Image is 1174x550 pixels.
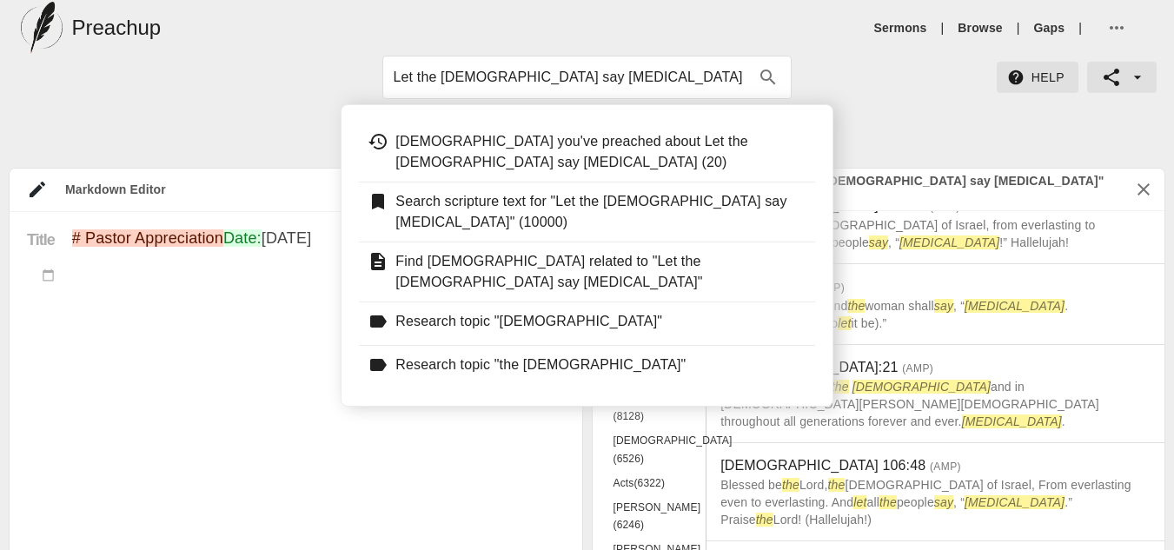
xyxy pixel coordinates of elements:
em: [MEDICAL_DATA] [965,299,1065,313]
em: [MEDICAL_DATA] [965,495,1065,509]
em: say [934,495,953,509]
span: to Him be glory in and in [DEMOGRAPHIC_DATA][PERSON_NAME][DEMOGRAPHIC_DATA] throughout all genera... [720,380,1099,428]
li: | [1071,19,1089,36]
div: Search scripture text for "Let the [DEMOGRAPHIC_DATA] say [MEDICAL_DATA]" (10000) [610,172,1124,207]
em: the [847,299,865,313]
a: Browse [958,19,1002,36]
span: thigh waste away.” And woman shall , “ . (so it be).” [720,299,1068,330]
img: preachup-logo.png [21,2,63,54]
span: ( AMP ) [902,362,933,374]
input: Search sermons [394,63,750,91]
em: [MEDICAL_DATA] [962,414,1062,428]
em: the [828,478,846,492]
em: [MEDICAL_DATA] [899,235,999,249]
a: Acts ( 6322 ) [614,477,666,489]
span: ( CSB ) [930,201,960,213]
a: [PERSON_NAME] ( 6246 ) [614,501,701,531]
p: Find [DEMOGRAPHIC_DATA] related to "Let the [DEMOGRAPHIC_DATA] say [MEDICAL_DATA]" [395,251,806,293]
em: the [879,495,897,509]
p: Research topic "[DEMOGRAPHIC_DATA]" [395,311,662,336]
button: Help [997,62,1078,94]
h5: Preachup [71,14,161,42]
a: Gaps [1034,19,1065,36]
span: [DEMOGRAPHIC_DATA]:21 [720,357,1151,378]
em: [DEMOGRAPHIC_DATA] [852,380,991,394]
span: Blessed be Lord, [DEMOGRAPHIC_DATA] of Israel, From everlasting even to everlasting. And all peop... [720,478,1131,527]
iframe: Drift Widget Chat Controller [1087,463,1153,529]
em: the [756,513,773,527]
a: Sermons [874,19,927,36]
div: Markdown Editor [48,181,362,198]
span: Blessed be [DEMOGRAPHIC_DATA] of Israel, from everlasting to everlasting. all people , “ !” Halle... [720,218,1095,249]
span: [DEMOGRAPHIC_DATA] 106:48 [720,455,1151,476]
em: say [934,299,953,313]
em: let [853,495,866,509]
em: the [782,478,799,492]
a: [DEMOGRAPHIC_DATA] ( 6526 ) [614,434,733,464]
p: [DEMOGRAPHIC_DATA] you've preached about Let the [DEMOGRAPHIC_DATA] say [MEDICAL_DATA] (20) [395,131,806,173]
li: | [1010,19,1027,36]
button: search [749,58,787,96]
em: let [838,316,851,330]
span: Help [1011,67,1065,89]
span: Numbers 5:22 [720,276,1151,297]
li: | [934,19,952,36]
p: Research topic "the [DEMOGRAPHIC_DATA]" [395,355,686,380]
em: the [832,380,849,394]
em: say [869,235,888,249]
div: Title [10,229,72,266]
span: ( AMP ) [930,461,961,473]
p: Search scripture text for "Let the [DEMOGRAPHIC_DATA] say [MEDICAL_DATA]" (10000) [395,191,806,233]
